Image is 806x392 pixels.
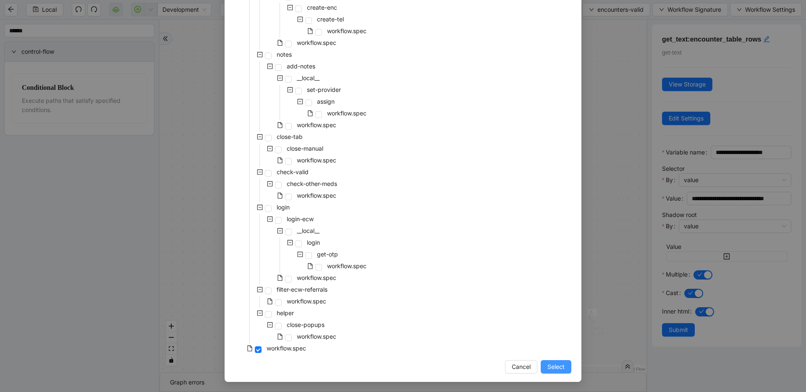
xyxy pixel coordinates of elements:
span: close-popups [287,321,324,328]
span: close-manual [287,145,323,152]
span: workflow.spec [297,274,336,281]
span: create-enc [305,3,339,13]
span: minus-square [257,287,263,293]
span: file [307,28,313,34]
span: file [277,157,283,163]
span: minus-square [257,169,263,175]
span: check-valid [275,167,310,177]
span: minus-square [267,63,273,69]
span: workflow.spec [297,157,336,164]
span: minus-square [277,75,283,81]
span: login-ecw [287,215,314,222]
span: workflow.spec [297,192,336,199]
span: login-ecw [285,214,315,224]
span: file [277,193,283,199]
span: __local__ [295,226,321,236]
span: workflow.spec [297,39,336,46]
span: close-tab [275,132,304,142]
span: workflow.spec [295,38,338,48]
span: minus-square [287,240,293,246]
span: file [277,334,283,340]
span: login [305,238,322,248]
button: Select [541,360,571,374]
span: workflow.spec [287,298,326,305]
span: minus-square [297,16,303,22]
span: minus-square [257,310,263,316]
span: Select [547,362,565,371]
span: file [267,298,273,304]
span: minus-square [257,52,263,57]
span: minus-square [267,216,273,222]
span: create-tel [317,16,344,23]
span: file [277,275,283,281]
span: workflow.spec [327,110,366,117]
span: Cancel [512,362,531,371]
span: close-tab [277,133,303,140]
span: file [247,345,253,351]
span: create-tel [315,14,345,24]
span: file [307,110,313,116]
span: check-valid [277,168,309,175]
span: assign [315,97,336,107]
span: create-enc [307,4,337,11]
span: helper [275,308,296,318]
span: workflow.spec [295,155,338,165]
span: check-other-meds [285,179,339,189]
span: close-manual [285,144,325,154]
span: filter-ecw-referrals [275,285,329,295]
span: notes [277,51,292,58]
span: check-other-meds [287,180,337,187]
span: __local__ [295,73,321,83]
span: notes [275,50,293,60]
span: minus-square [277,228,283,234]
span: workflow.spec [325,261,368,271]
span: login [307,239,320,246]
span: workflow.spec [265,343,308,353]
span: minus-square [257,204,263,210]
span: workflow.spec [267,345,306,352]
span: __local__ [297,74,319,81]
span: login [277,204,290,211]
span: workflow.spec [295,273,338,283]
span: __local__ [297,227,319,234]
span: minus-square [267,181,273,187]
span: set-provider [305,85,343,95]
span: file [277,40,283,46]
span: set-provider [307,86,341,93]
span: workflow.spec [295,191,338,201]
span: minus-square [297,251,303,257]
span: minus-square [287,5,293,10]
span: workflow.spec [285,296,328,306]
span: workflow.spec [325,108,368,118]
span: workflow.spec [327,27,366,34]
span: workflow.spec [295,120,338,130]
span: assign [317,98,335,105]
button: Cancel [505,360,537,374]
span: workflow.spec [327,262,366,269]
span: workflow.spec [297,333,336,340]
span: login [275,202,291,212]
span: add-notes [285,61,317,71]
span: minus-square [257,134,263,140]
span: workflow.spec [325,26,368,36]
span: minus-square [297,99,303,105]
span: get-otp [317,251,338,258]
span: workflow.spec [297,121,336,128]
span: minus-square [267,322,273,328]
span: add-notes [287,63,315,70]
span: filter-ecw-referrals [277,286,327,293]
span: workflow.spec [295,332,338,342]
span: close-popups [285,320,326,330]
span: helper [277,309,294,316]
span: minus-square [287,87,293,93]
span: get-otp [315,249,340,259]
span: minus-square [267,146,273,152]
span: file [307,263,313,269]
span: file [277,122,283,128]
